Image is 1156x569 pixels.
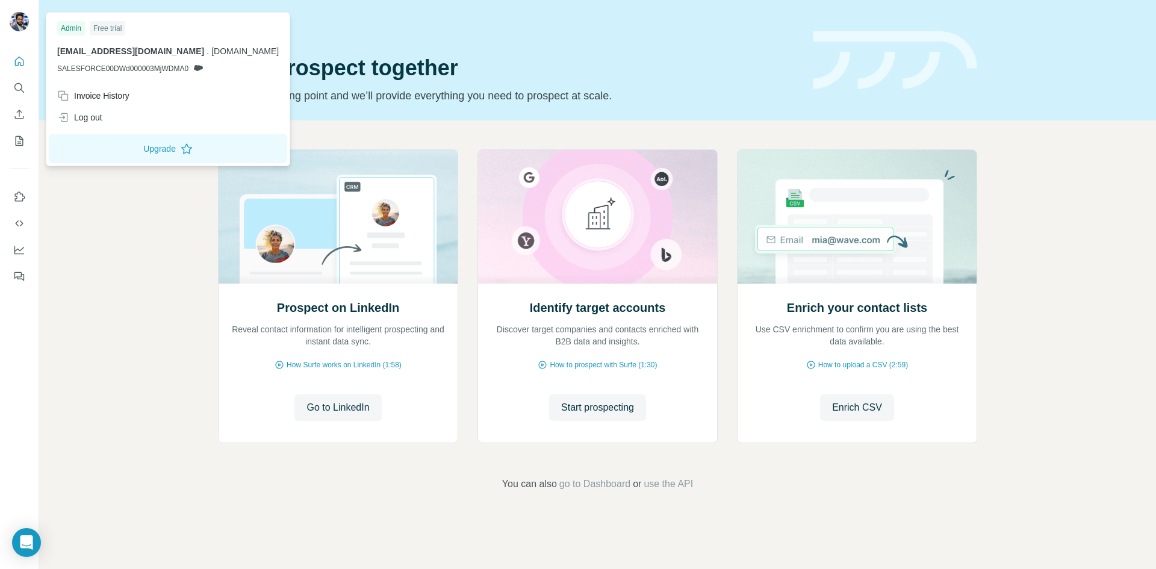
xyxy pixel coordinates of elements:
[559,477,630,491] button: go to Dashboard
[10,104,29,125] button: Enrich CSV
[306,400,369,415] span: Go to LinkedIn
[90,21,125,36] div: Free trial
[211,46,279,56] span: [DOMAIN_NAME]
[57,63,188,74] span: SALESFORCE00DWd000003MjWDMA0
[561,400,634,415] span: Start prospecting
[218,87,798,104] p: Pick your starting point and we’ll provide everything you need to prospect at scale.
[820,394,894,421] button: Enrich CSV
[49,134,287,163] button: Upgrade
[10,213,29,234] button: Use Surfe API
[294,394,381,421] button: Go to LinkedIn
[502,477,557,491] span: You can also
[10,130,29,152] button: My lists
[818,359,908,370] span: How to upload a CSV (2:59)
[550,359,657,370] span: How to prospect with Surfe (1:30)
[57,46,204,56] span: [EMAIL_ADDRESS][DOMAIN_NAME]
[10,239,29,261] button: Dashboard
[750,323,965,347] p: Use CSV enrichment to confirm you are using the best data available.
[231,323,446,347] p: Reveal contact information for intelligent prospecting and instant data sync.
[10,51,29,72] button: Quick start
[218,56,798,80] h1: Let’s prospect together
[57,90,129,102] div: Invoice History
[813,31,977,90] img: banner
[10,266,29,287] button: Feedback
[832,400,882,415] span: Enrich CSV
[57,111,102,123] div: Log out
[12,528,41,557] div: Open Intercom Messenger
[10,186,29,208] button: Use Surfe on LinkedIn
[218,150,458,284] img: Prospect on LinkedIn
[490,323,705,347] p: Discover target companies and contacts enriched with B2B data and insights.
[57,21,85,36] div: Admin
[277,299,399,316] h2: Prospect on LinkedIn
[477,150,718,284] img: Identify target accounts
[633,477,641,491] span: or
[10,12,29,31] img: Avatar
[530,299,666,316] h2: Identify target accounts
[644,477,693,491] button: use the API
[218,22,798,34] div: Quick start
[287,359,402,370] span: How Surfe works on LinkedIn (1:58)
[10,77,29,99] button: Search
[207,46,209,56] span: .
[787,299,927,316] h2: Enrich your contact lists
[549,394,646,421] button: Start prospecting
[737,150,977,284] img: Enrich your contact lists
